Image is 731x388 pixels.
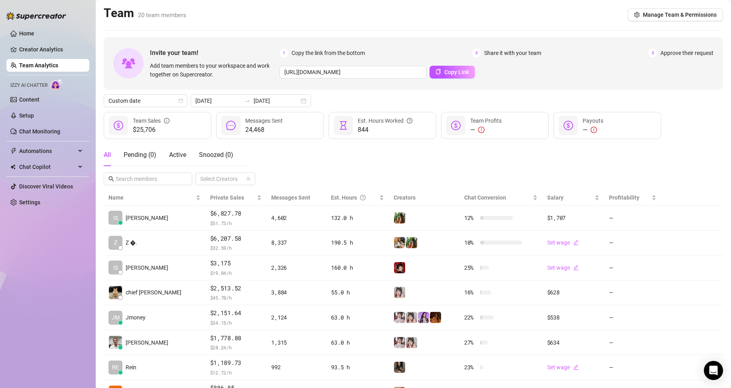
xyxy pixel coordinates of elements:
img: Chat Copilot [10,164,16,170]
span: setting [634,12,640,18]
div: 8,337 [271,238,321,247]
img: Sabrina [394,212,405,223]
a: Set wageedit [547,265,579,271]
span: $25,706 [133,125,169,135]
button: Manage Team & Permissions [628,8,723,21]
span: Invite your team! [150,48,280,58]
img: Ani [394,287,405,298]
td: — [604,305,661,330]
td: — [604,255,661,280]
span: Payouts [583,118,603,124]
img: Kisa [418,312,429,323]
span: $ 12.72 /h [210,368,262,376]
span: Salary [547,194,564,201]
a: Creator Analytics [19,43,83,56]
span: Team Profits [470,118,502,124]
div: 4,602 [271,214,321,222]
input: Search members [116,174,181,183]
span: $ 51.73 /h [210,219,262,227]
span: [PERSON_NAME] [126,263,168,272]
span: $3,175 [210,259,262,268]
span: edit [573,240,579,245]
div: — [470,125,502,135]
div: 3,884 [271,288,321,297]
div: Open Intercom Messenger [704,361,723,380]
span: $ 28.24 /h [210,343,262,351]
span: 2 [472,49,481,57]
h2: Team [104,6,186,21]
div: 2,124 [271,313,321,322]
span: IS [113,214,118,222]
img: yeule [394,362,405,373]
span: Manage Team & Permissions [643,12,717,18]
div: Est. Hours [331,193,377,202]
th: Creators [389,190,459,206]
span: 20 team members [138,12,186,19]
span: 27 % [464,338,477,347]
span: dollar-circle [564,121,573,130]
span: Messages Sent [271,194,310,201]
div: 63.0 h [331,338,384,347]
span: Rein [126,363,136,372]
div: $1,707 [547,214,599,222]
span: Chat Copilot [19,161,76,173]
img: Rosie [394,337,405,348]
span: exclamation-circle [478,127,485,133]
a: Chat Monitoring [19,128,60,135]
span: Approve their request [660,49,713,57]
img: Kyle Wessels [109,336,122,349]
div: 93.5 h [331,363,384,372]
span: 3 [648,49,657,57]
span: $1,189.73 [210,358,262,368]
img: AI Chatter [51,78,63,90]
td: — [604,330,661,355]
img: Miss [394,262,405,273]
img: Sabrina [406,237,417,248]
span: edit [573,364,579,370]
span: chief [PERSON_NAME] [126,288,181,297]
span: message [226,121,236,130]
td: — [604,231,661,256]
div: 63.0 h [331,313,384,322]
span: copy [435,69,441,74]
span: Z �. [126,238,137,247]
span: to [244,98,250,104]
img: PantheraX [430,312,441,323]
span: Snoozed ( 0 ) [199,151,233,159]
td: — [604,355,661,380]
span: Share it with your team [484,49,541,57]
span: dollar-circle [451,121,461,130]
span: $ 32.59 /h [210,244,262,252]
span: 24,468 [245,125,283,135]
span: Active [169,151,186,159]
span: 12 % [464,214,477,222]
span: $2,513.52 [210,284,262,293]
a: Set wageedit [547,364,579,370]
span: 25 % [464,263,477,272]
div: 132.0 h [331,214,384,222]
span: question-circle [360,193,366,202]
span: [PERSON_NAME] [126,214,168,222]
a: Setup [19,112,34,119]
span: Copy the link from the bottom [292,49,365,57]
span: Chat Conversion [464,194,506,201]
a: Settings [19,199,40,206]
a: Discover Viral Videos [19,183,73,190]
span: 16 % [464,288,477,297]
span: search [108,176,114,182]
span: $2,151.64 [210,308,262,318]
span: Custom date [108,95,183,107]
div: 55.0 h [331,288,384,297]
img: Ani [406,312,417,323]
div: $628 [547,288,599,297]
span: team [246,176,251,181]
a: Team Analytics [19,62,58,69]
td: — [604,206,661,231]
div: — [583,125,603,135]
span: exclamation-circle [591,127,597,133]
span: thunderbolt [10,148,17,154]
span: 23 % [464,363,477,372]
span: RE [112,363,119,372]
div: Est. Hours Worked [358,116,412,125]
span: $6,207.58 [210,234,262,243]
